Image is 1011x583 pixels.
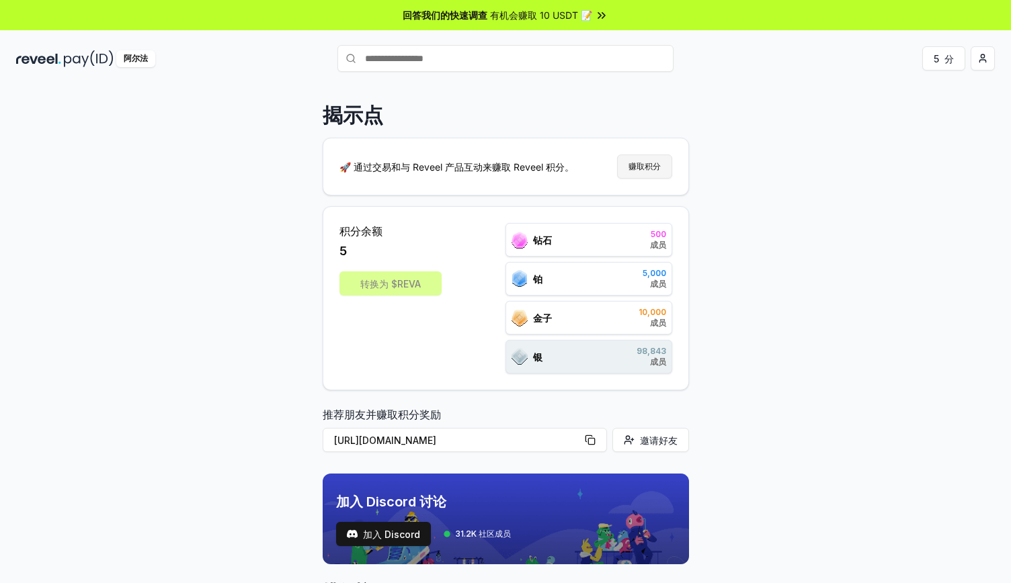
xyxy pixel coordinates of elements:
[650,240,666,250] font: 成员
[651,229,666,239] font: 500
[639,307,666,317] font: 10,000
[643,268,666,278] font: 5,000
[512,310,528,326] img: 排名图标
[512,348,528,365] img: 排名图标
[334,435,436,446] font: [URL][DOMAIN_NAME]
[339,224,382,238] font: 积分余额
[612,428,689,452] button: 邀请好友
[490,9,592,21] font: 有机会赚取 10 USDT 📝
[323,428,607,452] button: [URL][DOMAIN_NAME]
[944,53,954,64] font: 分
[124,53,148,63] font: 阿尔法
[640,435,678,446] font: 邀请好友
[650,279,666,289] font: 成员
[339,161,574,173] font: 🚀 通过交易和与 Reveel 产品互动来赚取 Reveel 积分。
[336,522,431,546] a: 测试加入 Discord
[323,474,689,564] img: discord_banner
[637,346,666,356] font: 98,843
[533,273,542,285] font: 铂
[347,529,358,539] img: 测试
[533,351,542,363] font: 银
[922,46,965,71] button: 5分
[617,154,672,179] button: 赚取积分
[934,53,939,64] font: 5
[363,529,420,540] font: 加入 Discord
[455,529,511,539] font: 31.2K 社区成员
[629,161,661,171] font: 赚取积分
[403,9,487,21] font: 回答我们的快速调查
[339,244,347,258] font: 5
[64,50,114,67] img: 付款编号
[323,103,383,127] font: 揭示点
[650,357,666,367] font: 成员
[533,312,552,324] font: 金子
[336,522,431,546] button: 加入 Discord
[533,234,552,246] font: 钻石
[323,408,441,421] font: 推荐朋友并赚取积分奖励
[336,494,446,510] font: 加入 Discord 讨论
[512,270,528,287] img: 排名图标
[512,232,528,249] img: 排名图标
[16,50,61,67] img: 揭示黑暗
[650,318,666,328] font: 成员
